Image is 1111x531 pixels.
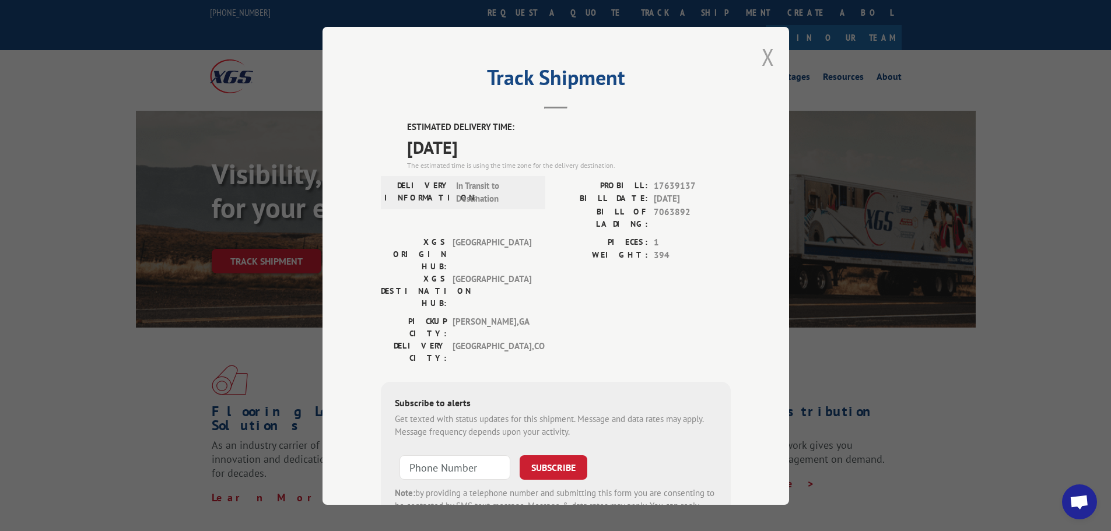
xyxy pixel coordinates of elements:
[395,395,717,412] div: Subscribe to alerts
[395,412,717,438] div: Get texted with status updates for this shipment. Message and data rates may apply. Message frequ...
[453,272,531,309] span: [GEOGRAPHIC_DATA]
[381,69,731,92] h2: Track Shipment
[384,179,450,205] label: DELIVERY INFORMATION:
[407,121,731,134] label: ESTIMATED DELIVERY TIME:
[381,235,447,272] label: XGS ORIGIN HUB:
[456,179,535,205] span: In Transit to Destination
[399,455,510,479] input: Phone Number
[556,205,648,230] label: BILL OF LADING:
[381,272,447,309] label: XGS DESTINATION HUB:
[762,41,774,72] button: Close modal
[654,205,731,230] span: 7063892
[1062,484,1097,519] div: Open chat
[556,235,648,249] label: PIECES:
[654,249,731,262] span: 394
[453,235,531,272] span: [GEOGRAPHIC_DATA]
[556,249,648,262] label: WEIGHT:
[520,455,587,479] button: SUBSCRIBE
[407,160,731,170] div: The estimated time is using the time zone for the delivery destination.
[556,192,648,206] label: BILL DATE:
[654,192,731,206] span: [DATE]
[395,486,717,526] div: by providing a telephone number and submitting this form you are consenting to be contacted by SM...
[654,235,731,249] span: 1
[381,339,447,364] label: DELIVERY CITY:
[654,179,731,192] span: 17639137
[556,179,648,192] label: PROBILL:
[453,315,531,339] span: [PERSON_NAME] , GA
[395,487,415,498] strong: Note:
[381,315,447,339] label: PICKUP CITY:
[407,133,731,160] span: [DATE]
[453,339,531,364] span: [GEOGRAPHIC_DATA] , CO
